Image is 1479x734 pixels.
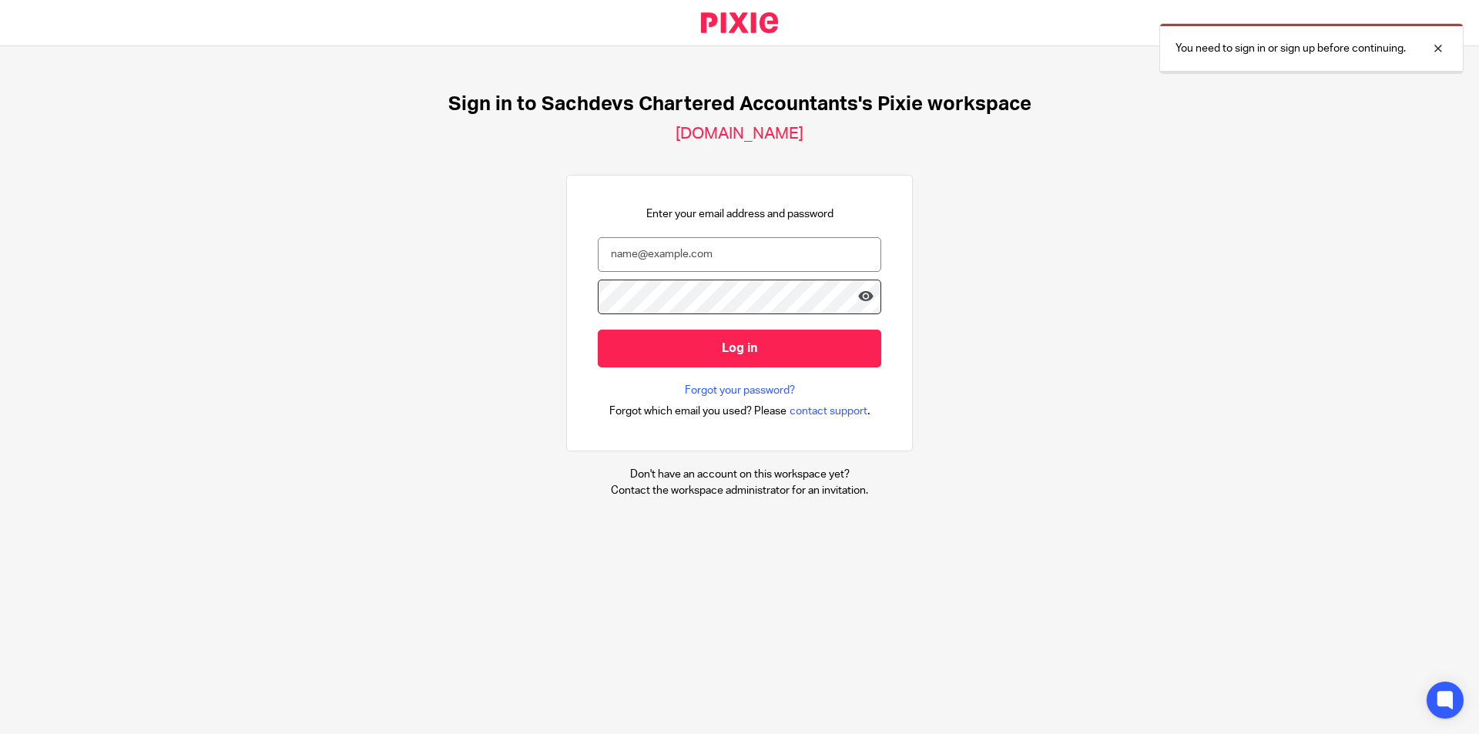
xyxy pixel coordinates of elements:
[609,402,870,420] div: .
[598,237,881,272] input: name@example.com
[646,206,833,222] p: Enter your email address and password
[448,92,1031,116] h1: Sign in to Sachdevs Chartered Accountants's Pixie workspace
[598,330,881,367] input: Log in
[611,467,868,482] p: Don't have an account on this workspace yet?
[611,483,868,498] p: Contact the workspace administrator for an invitation.
[685,383,795,398] a: Forgot your password?
[676,124,803,144] h2: [DOMAIN_NAME]
[1175,41,1406,56] p: You need to sign in or sign up before continuing.
[609,404,786,419] span: Forgot which email you used? Please
[790,404,867,419] span: contact support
